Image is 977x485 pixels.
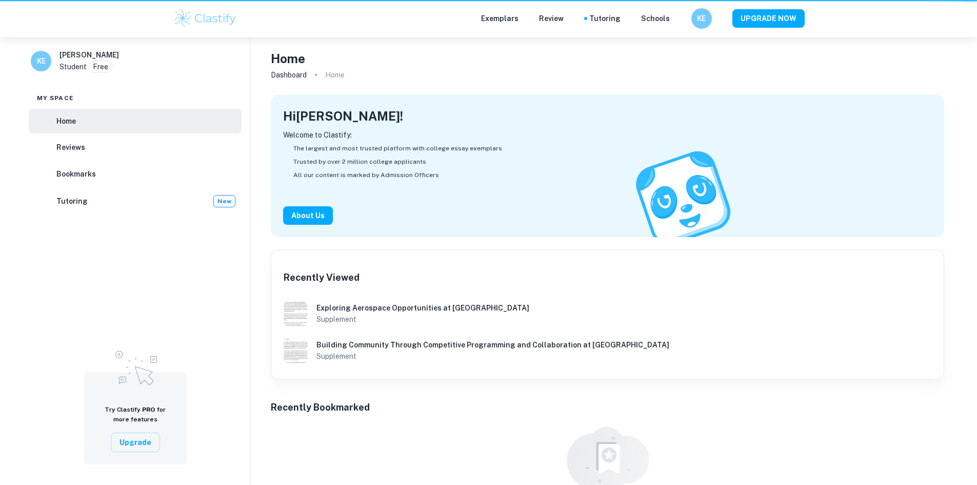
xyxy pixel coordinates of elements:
h6: Supplement [316,314,909,325]
button: UPGRADE NOW [732,9,805,28]
p: Review [539,13,564,24]
h6: Recently Viewed [284,270,360,285]
span: New [214,197,235,206]
h6: KE [35,55,47,67]
h6: Exploring Aerospace Opportunities at [GEOGRAPHIC_DATA] [316,302,909,314]
img: undefined Supplement example thumbnail: Building Community Through Competitive P [284,338,308,363]
h6: Try Clastify for more features [96,405,174,424]
h6: Home [56,115,76,127]
span: My space [37,93,74,103]
img: Clastify logo [173,8,238,29]
a: TutoringNew [29,188,242,214]
h6: Bookmarks [56,168,96,180]
a: Home [29,109,242,133]
a: Schools [641,13,670,24]
a: Reviews [29,135,242,160]
p: Welcome to Clastify: [283,129,932,141]
button: About Us [283,206,333,225]
a: Tutoring [589,13,621,24]
img: Upgrade to Pro [110,344,161,389]
p: Free [93,61,108,72]
p: Exemplars [481,13,519,24]
p: Home [325,69,345,81]
a: Bookmarks [29,162,242,186]
img: undefined Supplement example thumbnail: Exploring Aerospace Opportunities at Pur [284,301,308,326]
h6: Recently Bookmarked [271,400,370,415]
button: Upgrade [111,433,160,452]
a: undefined Supplement example thumbnail: Building Community Through Competitive PBuilding Communit... [280,334,935,367]
p: Student [59,61,87,72]
span: The largest and most trusted platform with college essay exemplars [293,144,502,153]
a: Dashboard [271,68,307,82]
button: KE [691,8,712,29]
a: undefined Supplement example thumbnail: Exploring Aerospace Opportunities at PurExploring Aerospa... [280,297,935,330]
h6: [PERSON_NAME] [59,49,119,61]
h6: Building Community Through Competitive Programming and Collaboration at [GEOGRAPHIC_DATA] [316,339,909,351]
h6: Tutoring [56,196,88,207]
span: PRO [142,406,155,413]
h4: Hi [PERSON_NAME] ! [283,107,403,125]
h4: Home [271,49,305,68]
span: All our content is marked by Admission Officers [293,170,439,180]
button: Help and Feedback [678,16,683,21]
h6: KE [695,13,707,24]
span: Trusted by over 2 million college applicants [293,157,426,166]
h6: Supplement [316,351,909,362]
h6: Reviews [56,142,85,153]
